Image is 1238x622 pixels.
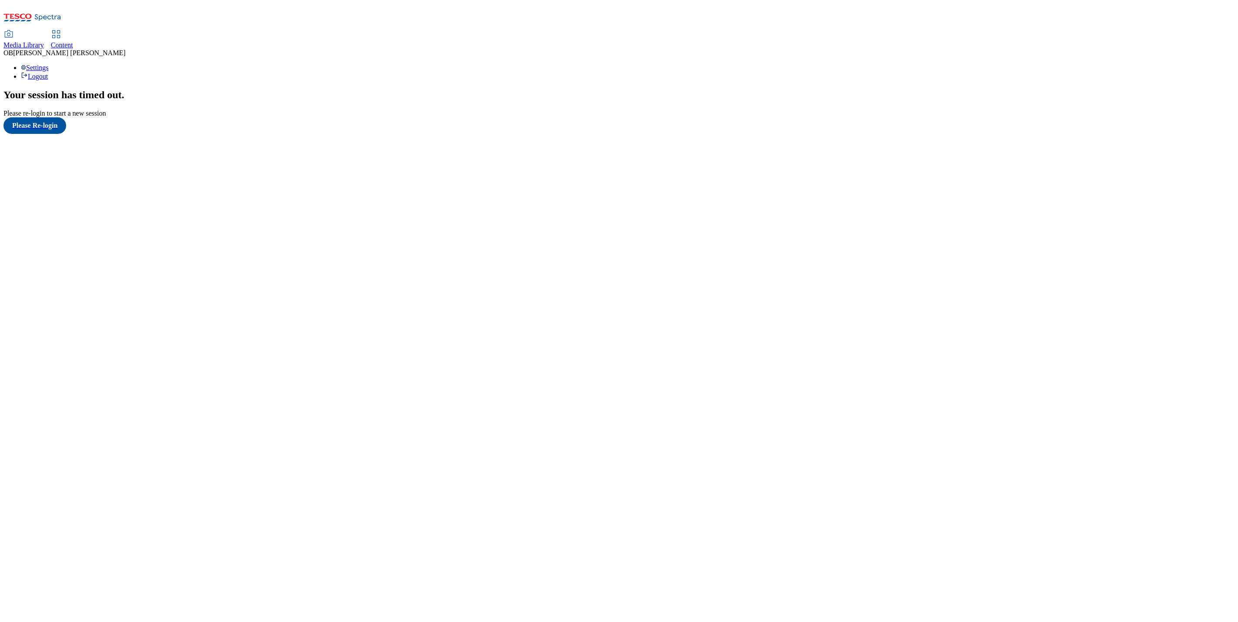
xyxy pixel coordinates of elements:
a: Logout [21,73,48,80]
span: . [122,89,124,100]
span: Content [51,41,73,49]
a: Please Re-login [3,117,1235,134]
span: OB [3,49,13,57]
a: Media Library [3,31,44,49]
span: [PERSON_NAME] [PERSON_NAME] [13,49,125,57]
a: Content [51,31,73,49]
h2: Your session has timed out [3,89,1235,101]
div: Please re-login to start a new session [3,110,1235,117]
button: Please Re-login [3,117,66,134]
span: Media Library [3,41,44,49]
a: Settings [21,64,49,71]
